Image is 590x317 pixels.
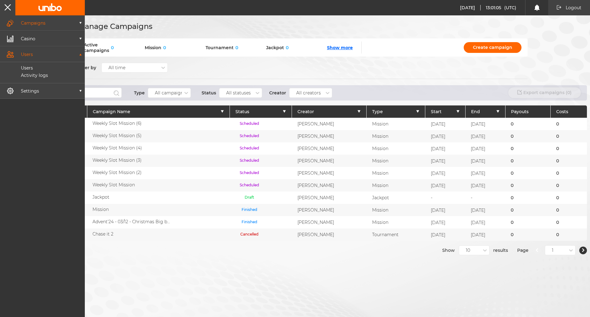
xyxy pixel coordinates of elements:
div: 0 [505,204,550,216]
p: Weekly Slot Mission [92,182,135,188]
p: Mission [372,133,388,139]
div: All statuses [226,90,251,95]
p: Scheduled [235,158,264,164]
div: Jackpot [266,45,318,50]
p: Scheduled [235,133,264,139]
button: Start [431,109,459,114]
a: Users [7,65,85,71]
p: Creator [269,90,286,96]
span: [DATE] [471,171,485,176]
p: Scheduled [235,182,264,188]
p: [PERSON_NAME] [297,121,334,127]
div: 0 [551,118,587,130]
p: Scheduled [235,145,264,152]
button: Creator [297,109,361,114]
button: End [471,109,500,114]
p: Weekly Slot Mission (6) [92,121,142,126]
div: All campaigns [155,90,186,95]
h1: Manage Campaigns [78,21,152,32]
p: Finished [235,207,264,213]
div: 0 [505,216,550,228]
p: Status [202,90,216,96]
p: [PERSON_NAME] [297,183,334,188]
span: [DATE] [431,121,445,127]
p: [PERSON_NAME] [297,220,334,225]
button: Campaign Name [93,109,224,114]
span: Status [235,109,249,114]
p: Type [134,90,145,96]
p: [PERSON_NAME] [297,170,334,176]
button: Export campaigns (0) [508,87,581,98]
div: 0 [551,142,587,155]
p: Payouts [511,109,545,114]
p: Weekly Slot Mission (3) [92,157,142,163]
span: Page [517,245,529,255]
p: Mission [372,146,388,151]
div: 10 [466,248,470,253]
span: [DATE] [431,134,445,139]
p: Mission [372,183,388,188]
div: 0 [505,155,550,167]
div: 0 [551,216,587,228]
p: Mission [372,121,388,127]
span: 0 [284,45,289,50]
div: 0 [551,179,587,192]
span: [DATE] [471,232,485,238]
span: [DATE] [471,183,485,188]
p: [PERSON_NAME] [297,207,334,213]
span: Start [431,109,442,114]
p: Tournament [372,232,399,237]
p: Activity logs [7,73,48,78]
div: 0 [505,167,550,179]
div: Tournament [206,45,257,50]
div: 0 [551,204,587,216]
span: [DATE] [431,146,445,152]
button: Show more [327,45,353,50]
button: Status [235,109,286,114]
p: [PERSON_NAME] [297,146,334,151]
div: 0 [551,228,587,241]
span: [DATE] [460,5,481,10]
span: 0 [109,45,114,50]
span: [DATE] [471,220,485,225]
p: [PERSON_NAME] [297,195,334,200]
p: Chase it 2 [92,231,113,237]
p: [PERSON_NAME] [297,158,334,164]
span: [DATE] [471,158,485,164]
p: Mission [372,207,388,213]
p: Casino [14,37,78,41]
div: 0 [505,130,550,142]
p: - [471,195,472,200]
span: [DATE] [431,220,445,225]
span: [DATE] [471,121,485,127]
span: Type [372,109,383,114]
p: Draft [235,195,264,201]
div: 0 [505,142,550,155]
p: Costs [556,109,581,114]
p: Jackpot [92,194,109,200]
span: [DATE] [431,171,445,176]
p: [PERSON_NAME] [297,133,334,139]
span: [DATE] [431,232,445,238]
span: 0 [234,45,238,50]
p: Mission [372,158,388,164]
p: Weekly Slot Mission (5) [92,133,142,138]
span: Campaign Name [93,109,130,114]
p: Weekly Slot Mission (2) [92,170,142,175]
a: Activity logs [7,73,85,78]
span: Creator [297,109,314,114]
div: 1 [552,248,553,253]
div: 0 [505,192,550,204]
div: All creators [296,90,321,95]
span: Show [442,245,455,255]
p: Finished [235,219,264,225]
p: Advent'24 - 03/12 - Christmas Big bass [92,219,172,224]
p: Scheduled [235,170,264,176]
span: [DATE] [471,208,485,213]
div: All time [108,65,125,70]
div: 0 [551,167,587,179]
img: Unibo [35,3,65,11]
p: Users [14,52,78,57]
span: [DATE] [471,134,485,139]
p: - [431,195,432,200]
